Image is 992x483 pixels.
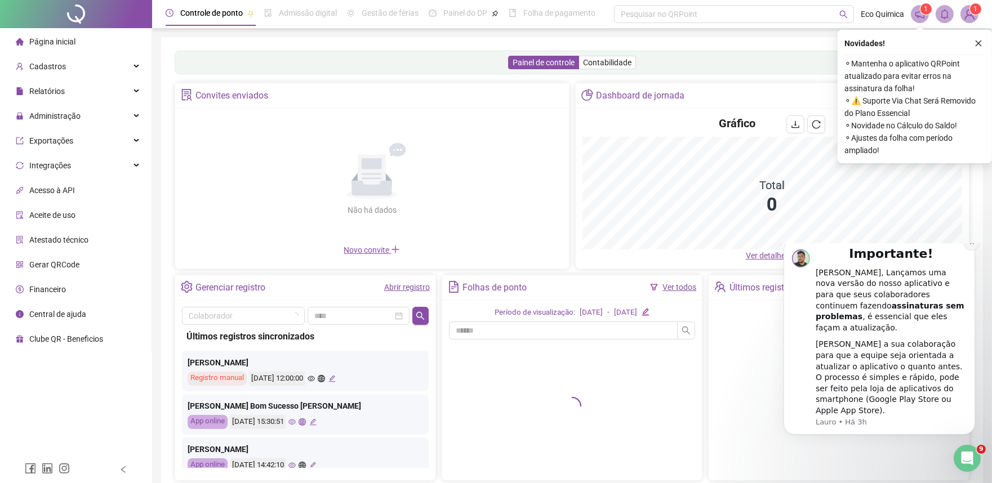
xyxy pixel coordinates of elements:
[328,375,336,382] span: edit
[299,462,306,469] span: global
[29,111,81,120] span: Administração
[264,9,272,17] span: file-done
[29,62,66,71] span: Cadastros
[580,307,603,319] div: [DATE]
[844,57,985,95] span: ⚬ Mantenha o aplicativo QRPoint atualizado para evitar erros na assinatura da folha!
[581,89,593,101] span: pie-chart
[642,308,649,315] span: edit
[181,89,193,101] span: solution
[49,3,200,172] div: Message content
[230,458,286,472] div: [DATE] 14:42:10
[429,9,437,17] span: dashboard
[25,463,36,474] span: facebook
[954,445,981,472] iframe: Intercom live chat
[746,251,789,260] span: Ver detalhes
[920,3,932,15] sup: 1
[29,235,88,244] span: Atestado técnico
[188,400,423,412] div: [PERSON_NAME] Bom Sucesso [PERSON_NAME]
[320,204,424,216] div: Não há dados
[462,278,527,297] div: Folhas de ponto
[318,375,325,382] span: global
[59,463,70,474] span: instagram
[416,311,425,320] span: search
[292,312,299,319] span: loading
[16,137,24,145] span: export
[614,307,637,319] div: [DATE]
[844,119,985,132] span: ⚬ Novidade no Cálculo do Saldo!
[279,8,337,17] span: Admissão digital
[195,278,265,297] div: Gerenciar registro
[844,37,885,50] span: Novidades !
[719,115,755,131] h4: Gráfico
[29,136,73,145] span: Exportações
[49,24,200,91] div: [PERSON_NAME], Lançamos uma nova versão do nosso aplicativo e para que seus colaboradores continu...
[523,8,595,17] span: Folha de pagamento
[391,245,400,254] span: plus
[247,10,254,17] span: pushpin
[596,86,684,105] div: Dashboard de jornada
[29,186,75,195] span: Acesso à API
[729,278,855,297] div: Últimos registros sincronizados
[839,10,848,19] span: search
[181,281,193,293] span: setting
[288,462,296,469] span: eye
[746,251,799,260] a: Ver detalhes down
[563,397,581,415] span: loading
[16,285,24,293] span: dollar
[309,418,317,426] span: edit
[288,418,296,426] span: eye
[344,245,400,254] span: Novo convite
[29,260,79,269] span: Gerar QRCode
[42,463,53,474] span: linkedin
[16,87,24,95] span: file
[16,211,24,219] span: audit
[16,310,24,318] span: info-circle
[49,174,200,184] p: Message from Lauro, sent Há 3h
[308,375,315,382] span: eye
[513,58,575,67] span: Painel de controle
[443,8,487,17] span: Painel do DP
[924,5,928,13] span: 1
[844,132,985,156] span: ⚬ Ajustes da folha com período ampliado!
[186,329,424,343] div: Últimos registros sincronizados
[188,443,423,455] div: [PERSON_NAME]
[250,372,305,386] div: [DATE] 12:00:00
[299,418,306,426] span: global
[29,310,86,319] span: Central de ajuda
[970,3,981,15] sup: Atualize o seu contato no menu Meus Dados
[767,243,992,453] iframe: Intercom notifications mensagem
[915,9,925,19] span: notification
[607,307,610,319] div: -
[166,9,174,17] span: clock-circle
[188,415,228,429] div: App online
[16,335,24,343] span: gift
[29,211,75,220] span: Aceite de uso
[714,281,726,293] span: team
[682,326,691,335] span: search
[662,283,696,292] a: Ver todos
[492,10,499,17] span: pushpin
[16,236,24,244] span: solution
[974,5,978,13] span: 1
[961,6,978,23] img: 31710
[495,307,575,319] div: Período de visualização:
[29,161,71,170] span: Integrações
[384,283,430,292] a: Abrir registro
[180,8,243,17] span: Controle de ponto
[16,62,24,70] span: user-add
[188,356,423,369] div: [PERSON_NAME]
[29,87,65,96] span: Relatórios
[16,38,24,46] span: home
[812,120,821,129] span: reload
[29,285,66,294] span: Financeiro
[861,8,904,20] span: Eco Quimica
[195,86,268,105] div: Convites enviados
[362,8,419,17] span: Gestão de férias
[16,186,24,194] span: api
[16,162,24,169] span: sync
[583,58,631,67] span: Contabilidade
[16,261,24,269] span: qrcode
[448,281,460,293] span: file-text
[791,120,800,129] span: download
